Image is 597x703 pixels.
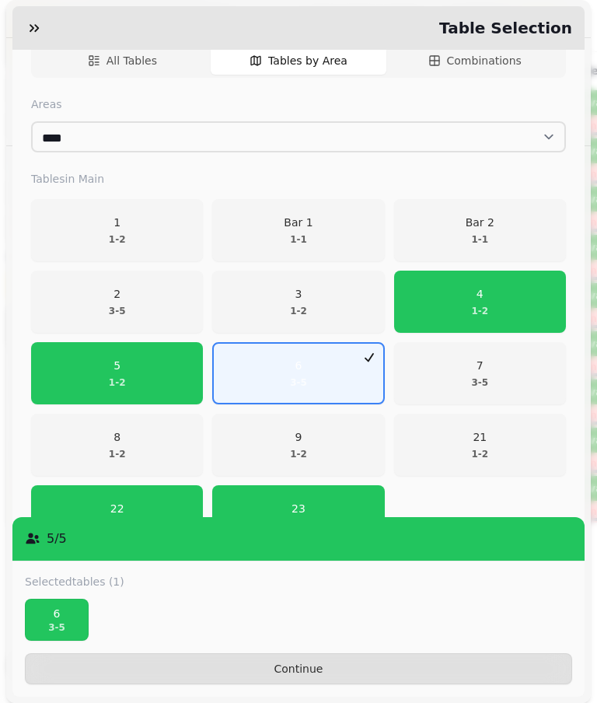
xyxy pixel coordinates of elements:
[25,574,124,589] label: Selected tables (1)
[109,233,126,246] p: 1 - 2
[284,215,312,230] p: Bar 1
[212,485,384,547] button: 233-5
[109,358,126,373] p: 5
[290,286,307,302] p: 3
[471,286,488,302] p: 4
[212,342,384,404] button: 63-5
[471,448,488,460] p: 1 - 2
[290,448,307,460] p: 1 - 2
[394,342,566,404] button: 73-5
[471,376,488,389] p: 3 - 5
[25,599,89,641] button: 63-5
[31,342,203,404] button: 51-2
[109,501,126,516] p: 22
[284,233,312,246] p: 1 - 1
[31,171,566,187] label: Tables in Main
[212,271,384,333] button: 31-2
[466,233,494,246] p: 1 - 1
[212,199,384,261] button: Bar 11-1
[394,271,566,333] button: 41-2
[109,429,126,445] p: 8
[394,199,566,261] button: Bar 21-1
[38,663,559,674] span: Continue
[31,271,203,333] button: 23-5
[394,414,566,476] button: 211-2
[109,286,126,302] p: 2
[109,305,126,317] p: 3 - 5
[290,501,307,516] p: 23
[466,215,494,230] p: Bar 2
[471,358,488,373] p: 7
[212,414,384,476] button: 91-2
[471,305,488,317] p: 1 - 2
[471,429,488,445] p: 21
[109,215,126,230] p: 1
[32,606,82,621] p: 6
[31,414,203,476] button: 81-2
[31,485,203,547] button: 223-5
[109,376,126,389] p: 1 - 2
[290,429,307,445] p: 9
[31,96,566,112] label: Areas
[109,448,126,460] p: 1 - 2
[31,199,203,261] button: 11-2
[32,621,82,634] p: 3 - 5
[290,358,307,373] p: 6
[47,530,67,548] p: 5 / 5
[25,653,572,684] button: Continue
[290,305,307,317] p: 1 - 2
[290,376,307,389] p: 3 - 5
